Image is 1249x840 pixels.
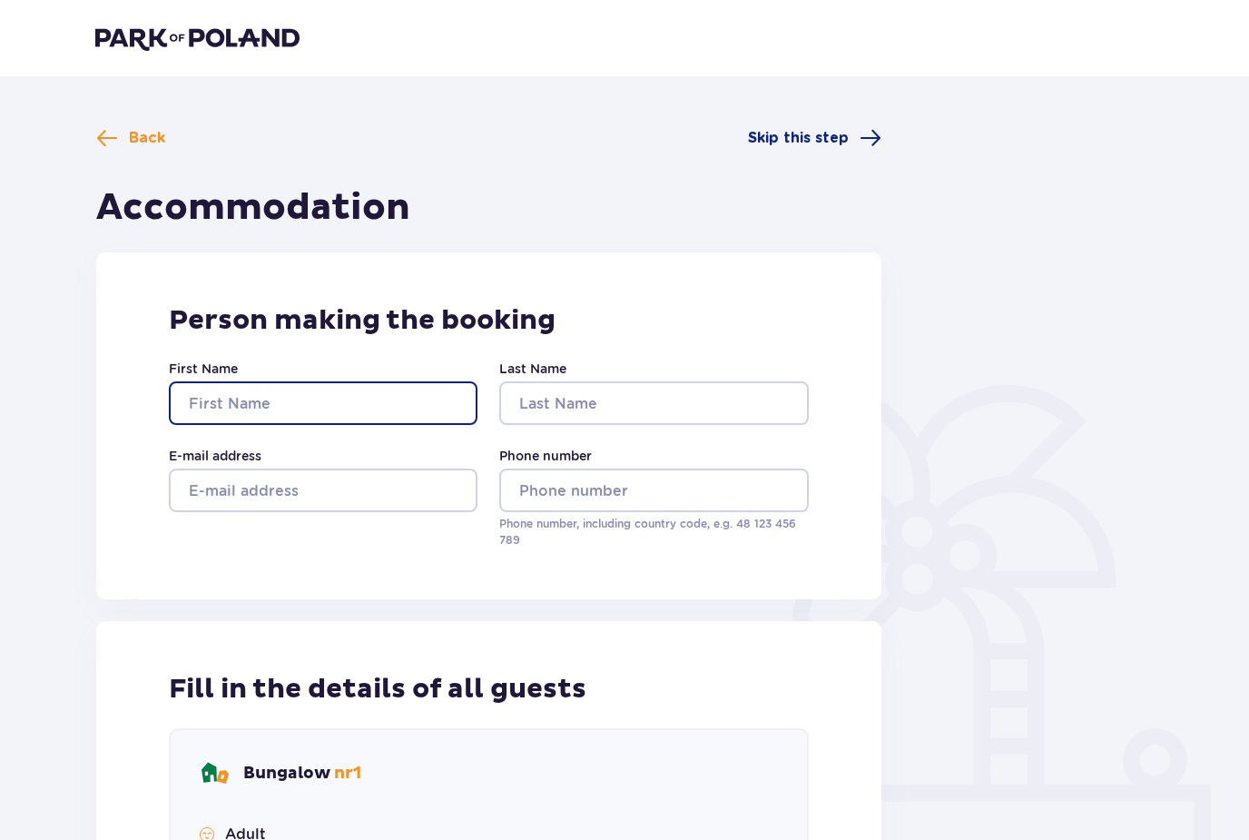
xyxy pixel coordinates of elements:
[334,763,361,784] span: nr 1
[169,469,477,512] input: E-mail address
[96,127,165,149] a: Back
[200,759,229,788] img: bungalows Icon
[95,25,300,51] img: Park of Poland logo
[129,128,165,148] span: Back
[748,128,849,148] span: Skip this step
[748,127,881,149] a: Skip this step
[169,381,477,425] input: First Name
[169,447,261,465] label: E-mail address
[499,516,808,548] p: Phone number, including country code, e.g. 48 ​123 ​456 ​789
[169,303,809,338] p: Person making the booking
[499,381,808,425] input: Last Name
[96,185,410,231] h1: Accommodation
[499,469,808,512] input: Phone number
[499,447,592,465] label: Phone number
[243,763,361,785] p: Bungalow
[169,360,238,378] label: First Name
[169,672,586,707] p: Fill in the details of all guests
[499,360,566,378] label: Last Name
